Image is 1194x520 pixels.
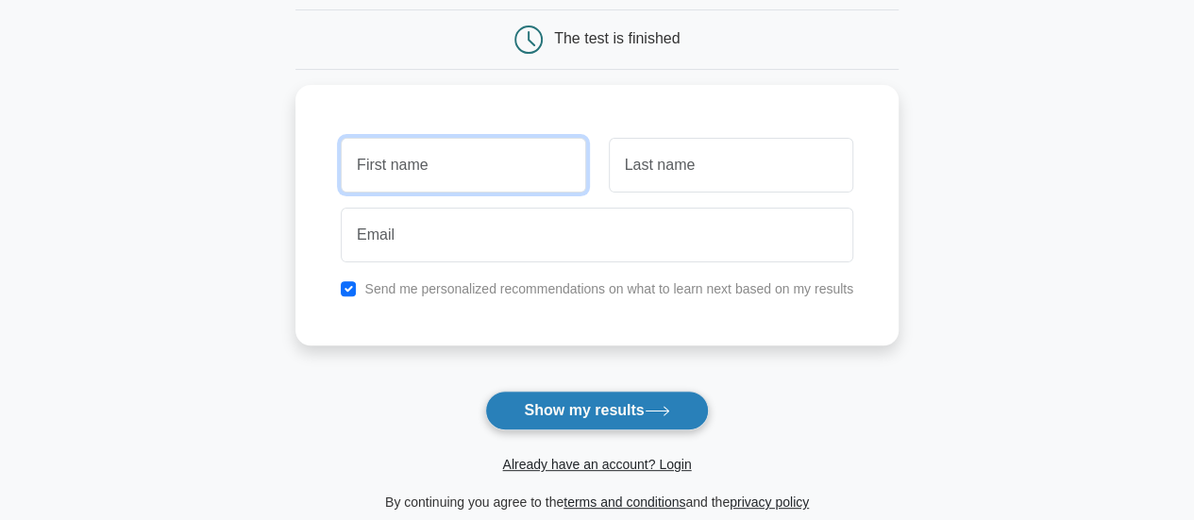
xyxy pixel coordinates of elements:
a: terms and conditions [563,495,685,510]
input: First name [341,138,585,193]
a: privacy policy [730,495,809,510]
label: Send me personalized recommendations on what to learn next based on my results [364,281,853,296]
div: The test is finished [554,30,680,46]
button: Show my results [485,391,708,430]
input: Email [341,208,853,262]
a: Already have an account? Login [502,457,691,472]
input: Last name [609,138,853,193]
div: By continuing you agree to the and the [284,491,910,513]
